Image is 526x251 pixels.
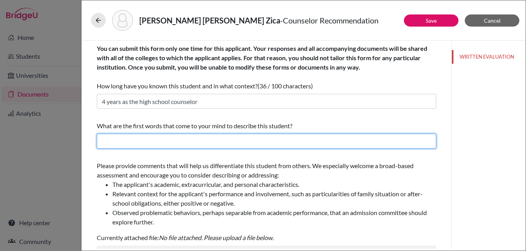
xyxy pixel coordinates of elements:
[452,50,526,64] button: WRITTEN EVALUATION
[280,16,379,25] span: - Counselor Recommendation
[258,82,313,90] span: (36 / 100 characters)
[97,122,292,129] span: What are the first words that come to your mind to describe this student?
[159,234,274,241] i: No file attached. Please upload a file below.
[139,16,280,25] strong: [PERSON_NAME] [PERSON_NAME] Zica
[97,158,436,246] div: Currently attached file:
[97,45,427,71] b: You can submit this form only one time for this applicant. Your responses and all accompanying do...
[97,45,427,90] span: How long have you known this student and in what context?
[112,180,436,189] li: The applicant's academic, extracurricular, and personal characteristics.
[112,189,436,208] li: Relevant context for the applicant's performance and involvement, such as particularities of fami...
[97,162,436,227] span: Please provide comments that will help us differentiate this student from others. We especially w...
[112,208,436,227] li: Observed problematic behaviors, perhaps separable from academic performance, that an admission co...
